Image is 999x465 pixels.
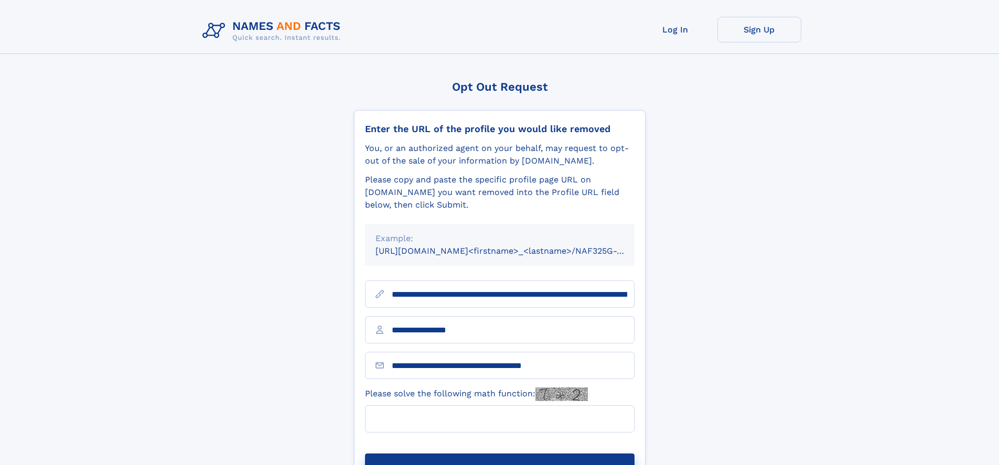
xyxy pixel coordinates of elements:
[354,80,646,93] div: Opt Out Request
[365,387,588,401] label: Please solve the following math function:
[365,174,635,211] div: Please copy and paste the specific profile page URL on [DOMAIN_NAME] you want removed into the Pr...
[365,142,635,167] div: You, or an authorized agent on your behalf, may request to opt-out of the sale of your informatio...
[375,246,654,256] small: [URL][DOMAIN_NAME]<firstname>_<lastname>/NAF325G-xxxxxxxx
[717,17,801,42] a: Sign Up
[375,232,624,245] div: Example:
[198,17,349,45] img: Logo Names and Facts
[365,123,635,135] div: Enter the URL of the profile you would like removed
[633,17,717,42] a: Log In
